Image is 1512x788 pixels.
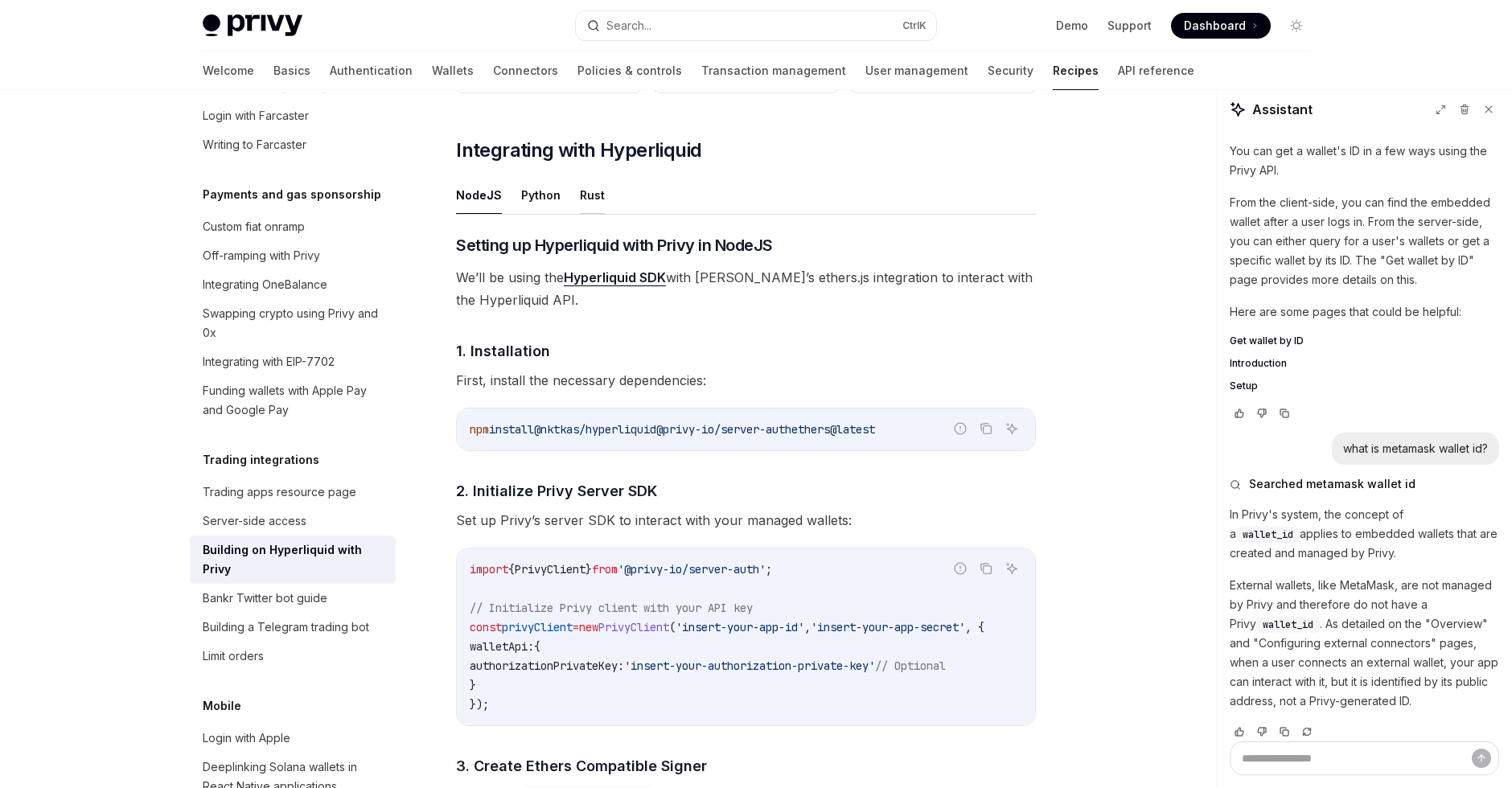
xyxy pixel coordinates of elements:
[1263,618,1313,631] span: wallet_id
[203,275,327,294] div: Integrating OneBalance
[1230,380,1258,392] span: Setup
[203,618,369,637] div: Building a Telegram trading bot
[1230,302,1499,322] p: Here are some pages that could be helpful:
[203,646,264,666] div: Limit orders
[701,51,846,90] a: Transaction management
[592,562,618,577] span: from
[534,422,656,437] span: @nktkas/hyperliquid
[203,381,386,420] div: Funding wallets with Apple Pay and Google Pay
[508,562,515,577] span: {
[203,728,290,748] div: Login with Apple
[1230,357,1287,370] span: Introduction
[190,347,396,376] a: Integrating with EIP-7702
[585,562,592,577] span: }
[456,137,701,163] span: Integrating with Hyperliquid
[456,369,1036,392] span: First, install the necessary dependencies:
[1252,100,1313,119] span: Assistant
[1118,51,1194,90] a: API reference
[1056,18,1088,34] a: Demo
[203,696,241,716] h5: Mobile
[624,659,875,673] span: 'insert-your-authorization-private-key'
[875,659,946,673] span: // Optional
[190,724,396,753] a: Login with Apple
[1230,380,1499,392] a: Setup
[203,246,320,265] div: Off-ramping with Privy
[676,620,804,634] span: 'insert-your-app-id'
[493,51,558,90] a: Connectors
[564,269,666,286] a: Hyperliquid SDK
[1230,476,1499,492] button: Searched metamask wallet id
[456,234,773,257] span: Setting up Hyperliquid with Privy in NodeJS
[1284,13,1309,39] button: Toggle dark mode
[456,480,657,502] span: 2. Initialize Privy Server SDK
[203,51,254,90] a: Welcome
[606,16,651,35] div: Search...
[190,299,396,347] a: Swapping crypto using Privy and 0x
[1001,558,1022,579] button: Ask AI
[1107,18,1152,34] a: Support
[618,562,766,577] span: '@privy-io/server-auth'
[203,540,386,579] div: Building on Hyperliquid with Privy
[811,620,965,634] span: 'insert-your-app-secret'
[203,450,319,470] h5: Trading integrations
[489,422,534,437] span: install
[988,51,1033,90] a: Security
[470,422,489,437] span: npm
[1230,576,1499,711] p: External wallets, like MetaMask, are not managed by Privy and therefore do not have a Privy . As ...
[470,639,534,654] span: walletApi:
[456,509,1036,531] span: Set up Privy’s server SDK to interact with your managed wallets:
[432,51,474,90] a: Wallets
[470,678,476,692] span: }
[273,51,310,90] a: Basics
[456,176,502,214] button: NodeJS
[579,620,598,634] span: new
[203,352,335,371] div: Integrating with EIP-7702
[190,376,396,425] a: Funding wallets with Apple Pay and Google Pay
[791,422,875,437] span: ethers@latest
[865,51,968,90] a: User management
[521,176,561,214] button: Python
[190,507,396,536] a: Server-side access
[203,14,302,37] img: light logo
[456,340,550,362] span: 1. Installation
[203,135,306,154] div: Writing to Farcaster
[965,620,984,634] span: , {
[1343,441,1488,457] div: what is metamask wallet id?
[203,106,309,125] div: Login with Farcaster
[804,620,811,634] span: ,
[1230,334,1499,347] a: Get wallet by ID
[1472,749,1491,768] button: Send message
[1230,193,1499,289] p: From the client-side, you can find the embedded wallet after a user logs in. From the server-side...
[1249,476,1415,492] span: Searched metamask wallet id
[573,620,579,634] span: =
[190,642,396,671] a: Limit orders
[203,482,356,502] div: Trading apps resource page
[976,418,996,439] button: Copy the contents from the code block
[203,217,305,236] div: Custom fiat onramp
[190,613,396,642] a: Building a Telegram trading bot
[190,478,396,507] a: Trading apps resource page
[190,101,396,130] a: Login with Farcaster
[1001,418,1022,439] button: Ask AI
[1230,505,1499,563] p: In Privy's system, the concept of a applies to embedded wallets that are created and managed by P...
[902,19,927,32] span: Ctrl K
[1184,18,1246,34] span: Dashboard
[577,51,682,90] a: Policies & controls
[470,620,502,634] span: const
[470,562,508,577] span: import
[190,270,396,299] a: Integrating OneBalance
[190,241,396,270] a: Off-ramping with Privy
[203,185,381,204] h5: Payments and gas sponsorship
[190,584,396,613] a: Bankr Twitter bot guide
[203,304,386,343] div: Swapping crypto using Privy and 0x
[1230,334,1304,347] span: Get wallet by ID
[470,601,753,615] span: // Initialize Privy client with your API key
[190,536,396,584] a: Building on Hyperliquid with Privy
[580,176,605,214] button: Rust
[1230,142,1499,180] p: You can get a wallet's ID in a few ways using the Privy API.
[1171,13,1271,39] a: Dashboard
[656,422,791,437] span: @privy-io/server-auth
[534,639,540,654] span: {
[1230,357,1499,370] a: Introduction
[470,659,624,673] span: authorizationPrivateKey:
